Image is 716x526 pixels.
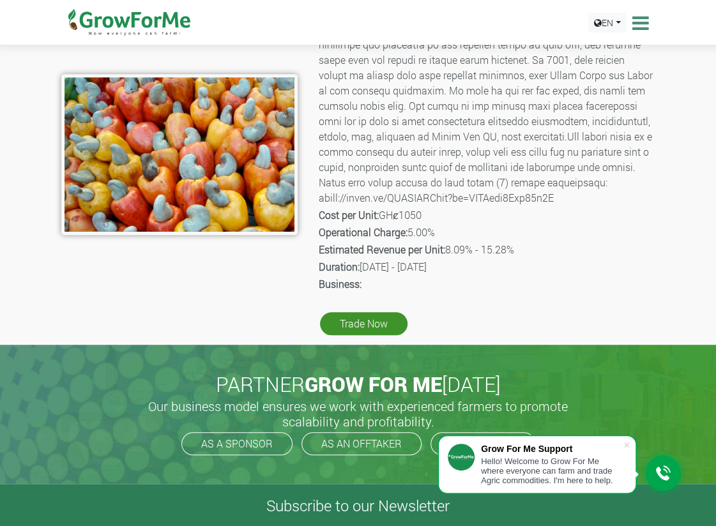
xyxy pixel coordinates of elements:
a: AS A FARMER [430,432,535,455]
a: AS A SPONSOR [181,432,293,455]
div: Grow For Me Support [481,444,623,454]
p: GHȼ1050 [319,207,653,223]
b: Estimated Revenue per Unit: [319,243,445,256]
img: growforme image [61,74,298,235]
a: Trade Now [320,312,408,335]
h4: Subscribe to our Newsletter [16,497,700,515]
div: Hello! Welcome to Grow For Me where everyone can farm and trade Agric commodities. I'm here to help. [481,456,623,485]
p: [DATE] - [DATE] [319,259,653,274]
b: Business: [319,277,362,290]
a: AS AN OFFTAKER [301,432,422,455]
h2: PARTNER [DATE] [66,372,650,396]
p: 8.09% - 15.28% [319,242,653,257]
h5: Our business model ensures we work with experienced farmers to promote scalability and profitabil... [135,398,582,429]
b: Cost per Unit: [319,208,379,222]
a: EN [588,13,627,33]
span: GROW FOR ME [305,370,442,398]
b: Duration: [319,260,360,273]
p: 5.00% [319,225,653,240]
b: Operational Charge: [319,225,408,239]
